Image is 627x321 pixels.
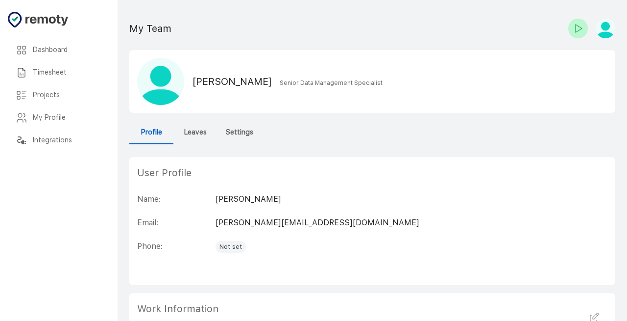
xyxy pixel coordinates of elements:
div: Dashboard [8,39,110,61]
h6: Timesheet [33,67,102,78]
div: Team Tabs [129,121,615,144]
img: Marvah [596,19,615,38]
div: My Profile [8,107,110,129]
h1: My Team [129,21,171,36]
p: [PERSON_NAME] [192,74,383,89]
h6: Leaves [184,127,207,138]
p: Email: [137,217,216,229]
p: Name: [137,193,216,205]
img: eca5afae0002ce002d07f9ddd7af9219.jpg [137,58,184,105]
div: Integrations [8,129,110,152]
h6: Integrations [33,135,102,146]
p: [PERSON_NAME] [216,193,607,205]
h2: User Profile [137,165,529,181]
p: [PERSON_NAME][EMAIL_ADDRESS][DOMAIN_NAME] [216,217,607,229]
h6: My Profile [33,112,102,123]
h6: Dashboard [33,45,102,55]
div: Timesheet [8,61,110,84]
span: Not set [216,242,246,252]
button: Marvah [592,15,615,42]
h2: Work Information [137,301,529,317]
div: Projects [8,84,110,107]
h6: Settings [226,127,253,138]
h6: Projects [33,90,102,101]
button: Check-in [568,19,588,38]
span: Senior Data Management Specialist [272,80,383,86]
h6: Profile [141,127,162,138]
p: Phone: [137,241,216,252]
